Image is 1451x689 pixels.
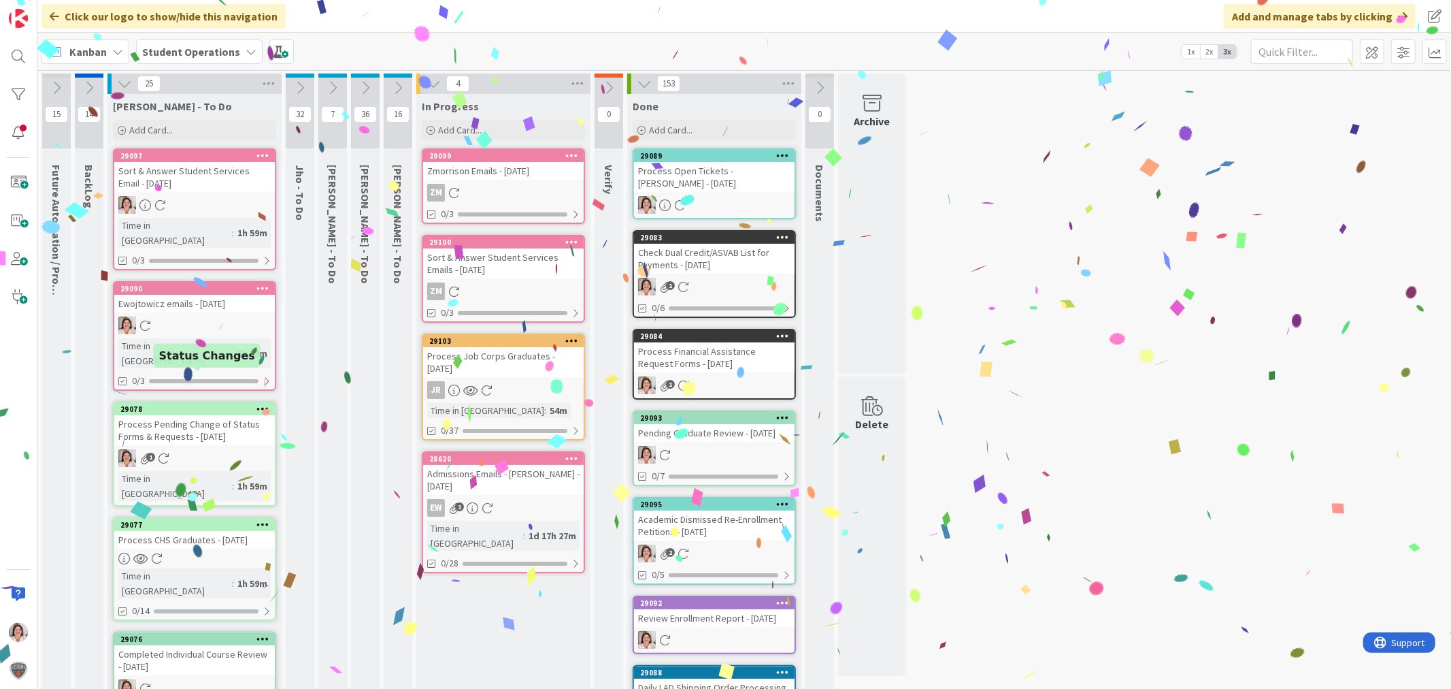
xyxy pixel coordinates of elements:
span: 1x [1182,45,1200,59]
img: Visit kanbanzone.com [9,9,28,28]
div: 28620 [423,453,584,465]
div: 29084 [634,330,795,342]
div: 29077Process CHS Graduates - [DATE] [114,519,275,549]
div: 29097Sort & Answer Student Services Email - [DATE] [114,150,275,192]
span: BackLog [82,165,96,208]
div: Check Dual Credit/ASVAB List for Payments - [DATE] [634,244,795,274]
span: 1 [666,281,675,290]
span: 32 [288,106,312,123]
img: avatar [9,661,28,680]
div: EW [427,499,445,517]
div: 29078 [120,404,275,414]
span: 1 [666,380,675,389]
div: 1h 59m [234,576,271,591]
span: Done [633,99,658,113]
span: Add Card... [438,124,482,136]
span: : [232,479,234,494]
div: JR [427,381,445,399]
div: 29077 [114,519,275,531]
div: Ewojtowicz emails - [DATE] [114,295,275,313]
div: 29097 [120,151,275,161]
div: 29083 [640,233,795,242]
div: 29090Ewojtowicz emails - [DATE] [114,283,275,313]
div: ZM [427,283,445,300]
div: 29084 [640,332,795,341]
div: 28620 [429,454,584,464]
div: Process Job Corps Graduates - [DATE] [423,347,584,377]
div: 29090 [114,283,275,295]
div: Sort & Answer Student Services Email - [DATE] [114,162,275,192]
div: EW [634,376,795,394]
span: 3x [1218,45,1237,59]
b: Student Operations [142,45,240,59]
div: EW [114,317,275,334]
div: 29088 [634,667,795,679]
span: 36 [354,106,377,123]
div: 29097 [114,150,275,162]
span: 14 [78,106,101,123]
img: EW [638,631,656,649]
span: Verify [602,165,616,194]
div: 29090 [120,284,275,293]
span: 0/28 [441,556,458,571]
div: ZM [423,283,584,300]
span: Add Card... [649,124,693,136]
span: Documents [813,165,827,222]
img: EW [9,623,28,642]
div: 29100Sort & Answer Student Services Emails - [DATE] [423,236,584,278]
span: Add Card... [129,124,173,136]
span: 25 [137,76,161,92]
div: 29100 [429,238,584,247]
span: 7 [321,106,344,123]
span: 0/3 [132,374,145,388]
img: EW [638,446,656,464]
div: Time in [GEOGRAPHIC_DATA] [118,568,232,598]
div: 29078Process Pending Change of Status Forms & Requests - [DATE] [114,403,275,445]
div: 29078 [114,403,275,415]
div: 29089 [634,150,795,162]
span: Jho - To Do [293,165,307,221]
div: Process CHS Graduates - [DATE] [114,531,275,549]
div: 29092 [634,597,795,609]
span: Future Automation / Process Building [50,165,63,350]
img: EW [118,196,136,214]
div: 28620Admissions Emails - [PERSON_NAME] - [DATE] [423,453,584,495]
div: EW [634,631,795,649]
div: Completed Individual Course Review - [DATE] [114,645,275,675]
div: 29089Process Open Tickets - [PERSON_NAME] - [DATE] [634,150,795,192]
span: 0 [808,106,831,123]
span: 1 [146,453,155,462]
div: ZM [427,184,445,202]
div: 29103 [423,335,584,347]
span: 0/3 [132,253,145,268]
div: EW [114,449,275,467]
span: 0/3 [441,207,454,221]
span: 0/37 [441,423,458,438]
div: 29099Zmorrison Emails - [DATE] [423,150,584,180]
div: 29100 [423,236,584,249]
div: 29076 [120,635,275,644]
span: 15 [45,106,68,123]
span: 4 [446,76,469,92]
span: In Progress [422,99,479,113]
div: Time in [GEOGRAPHIC_DATA] [427,403,544,418]
span: 2x [1200,45,1218,59]
div: 1h 59m [234,479,271,494]
div: 29093 [634,412,795,424]
div: 29076 [114,633,275,645]
div: Process Financial Assistance Request Forms - [DATE] [634,342,795,372]
span: 153 [657,76,680,92]
span: Eric - To Do [358,165,372,284]
span: 16 [386,106,410,123]
div: 29093 [640,413,795,423]
div: EW [114,196,275,214]
div: Time in [GEOGRAPHIC_DATA] [118,471,232,501]
input: Quick Filter... [1251,39,1353,64]
div: Pending Graduate Review - [DATE] [634,424,795,442]
div: Process Open Tickets - [PERSON_NAME] - [DATE] [634,162,795,192]
div: 29092Review Enrollment Report - [DATE] [634,597,795,627]
span: Support [29,2,62,18]
div: EW [423,499,584,517]
div: 1h 59m [234,225,271,240]
div: 29083Check Dual Credit/ASVAB List for Payments - [DATE] [634,231,795,274]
